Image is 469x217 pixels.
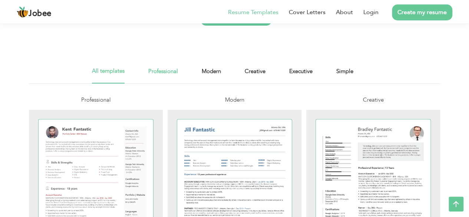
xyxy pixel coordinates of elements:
img: jobee.io [17,6,29,18]
a: Resume Templates [228,8,278,17]
a: Executive [289,67,313,83]
a: About [336,8,353,17]
a: Cover Letters [289,8,326,17]
a: Modern [202,67,221,83]
span: Jobee [29,10,52,18]
span: Modern [225,96,244,103]
a: Create my resume [392,4,452,20]
a: Jobee [17,6,52,18]
a: All templates [92,67,125,83]
a: Simple [336,67,353,83]
a: Professional [148,67,178,83]
span: Professional [81,96,110,103]
a: Login [363,8,379,17]
span: Creative [363,96,383,103]
a: Creative [245,67,265,83]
